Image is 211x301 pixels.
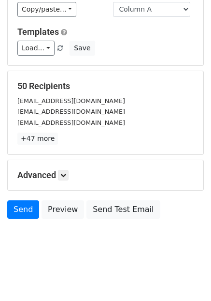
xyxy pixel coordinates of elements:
a: Templates [17,27,59,37]
a: Send Test Email [86,200,160,219]
a: Copy/paste... [17,2,76,17]
small: [EMAIL_ADDRESS][DOMAIN_NAME] [17,108,125,115]
a: Send [7,200,39,219]
a: Preview [42,200,84,219]
a: +47 more [17,133,58,145]
small: [EMAIL_ADDRESS][DOMAIN_NAME] [17,119,125,126]
button: Save [70,41,95,56]
iframe: Chat Widget [163,255,211,301]
h5: Advanced [17,170,194,181]
a: Load... [17,41,55,56]
small: [EMAIL_ADDRESS][DOMAIN_NAME] [17,97,125,105]
h5: 50 Recipients [17,81,194,91]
